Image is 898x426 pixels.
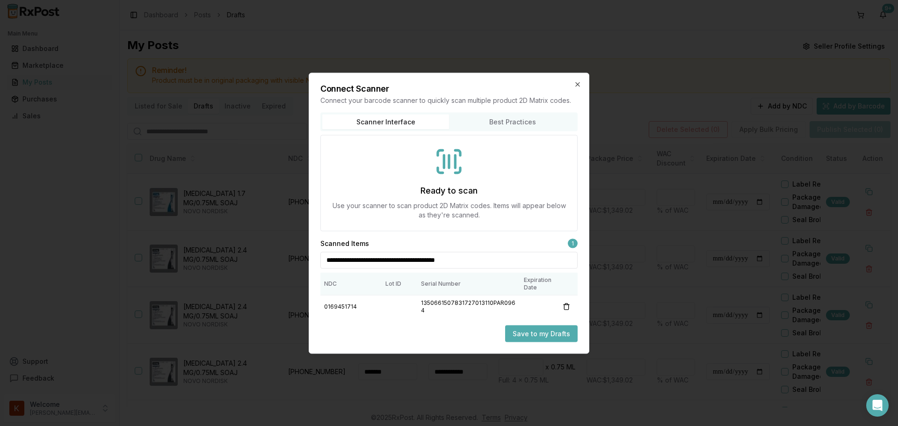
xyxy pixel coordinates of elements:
button: Scanner Interface [322,114,449,129]
h3: Scanned Items [320,238,369,248]
th: Lot ID [382,272,417,295]
p: Connect your barcode scanner to quickly scan multiple product 2D Matrix codes. [320,95,578,105]
th: NDC [320,272,382,295]
p: Use your scanner to scan product 2D Matrix codes. Items will appear below as they're scanned. [332,201,566,219]
button: Save to my Drafts [505,325,578,342]
td: 1350661507831727013110PAR0964 [417,295,520,318]
th: Expiration Date [520,272,555,295]
th: Serial Number [417,272,520,295]
td: 0169451714 [320,295,382,318]
span: 1 [568,238,578,248]
button: Best Practices [449,114,576,129]
h2: Connect Scanner [320,84,578,93]
h3: Ready to scan [420,184,478,197]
